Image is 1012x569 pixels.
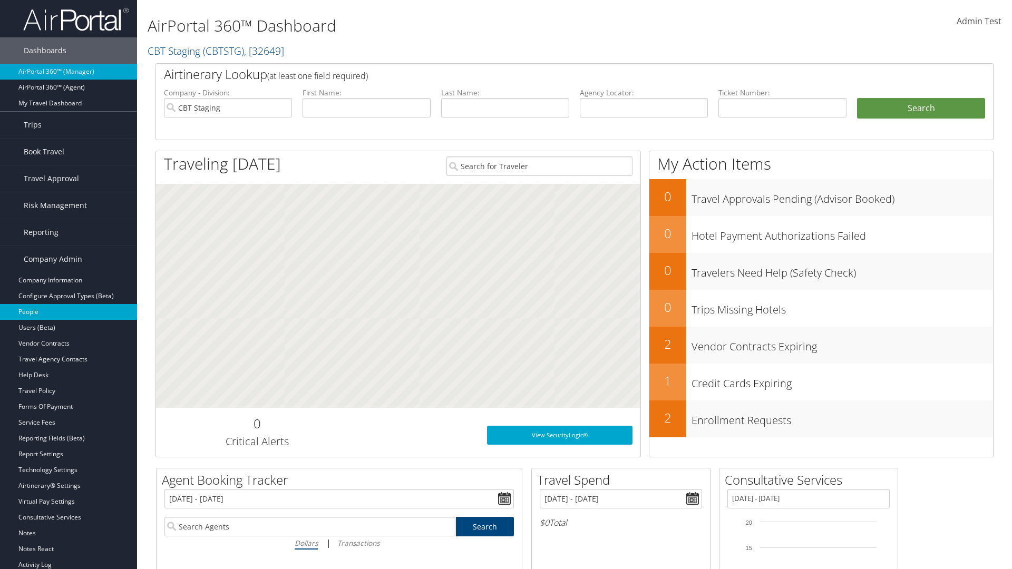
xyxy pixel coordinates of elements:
tspan: 20 [746,519,752,526]
tspan: 15 [746,545,752,551]
a: CBT Staging [148,44,284,58]
span: Dashboards [24,37,66,64]
input: Search for Traveler [446,156,632,176]
h2: 1 [649,372,686,390]
h1: AirPortal 360™ Dashboard [148,15,717,37]
label: Agency Locator: [580,87,708,98]
h2: 0 [649,298,686,316]
a: 1Credit Cards Expiring [649,364,993,400]
h3: Vendor Contracts Expiring [692,334,993,354]
span: Admin Test [957,15,1001,27]
h2: 0 [649,261,686,279]
h2: 0 [649,188,686,205]
h2: 0 [649,224,686,242]
h1: Traveling [DATE] [164,153,281,175]
h2: Travel Spend [537,471,710,489]
h1: My Action Items [649,153,993,175]
button: Search [857,98,985,119]
a: 2Vendor Contracts Expiring [649,327,993,364]
h3: Hotel Payment Authorizations Failed [692,223,993,243]
h3: Critical Alerts [164,434,350,449]
h3: Trips Missing Hotels [692,297,993,317]
h3: Enrollment Requests [692,408,993,428]
span: , [ 32649 ] [244,44,284,58]
h2: Consultative Services [725,471,898,489]
a: Search [456,517,514,536]
h3: Travel Approvals Pending (Advisor Booked) [692,187,993,207]
i: Transactions [337,538,379,548]
h2: 2 [649,409,686,427]
span: Book Travel [24,139,64,165]
a: 0Travelers Need Help (Safety Check) [649,253,993,290]
i: Dollars [295,538,318,548]
div: | [164,536,514,550]
span: Risk Management [24,192,87,219]
label: Ticket Number: [718,87,846,98]
a: View SecurityLogic® [487,426,632,445]
input: Search Agents [164,517,455,536]
span: $0 [540,517,549,528]
span: ( CBTSTG ) [203,44,244,58]
h3: Credit Cards Expiring [692,371,993,391]
h2: Airtinerary Lookup [164,65,916,83]
label: First Name: [303,87,431,98]
a: Admin Test [957,5,1001,38]
label: Last Name: [441,87,569,98]
h3: Travelers Need Help (Safety Check) [692,260,993,280]
h2: 0 [164,415,350,433]
img: airportal-logo.png [23,7,129,32]
span: (at least one field required) [267,70,368,82]
a: 2Enrollment Requests [649,400,993,437]
span: Company Admin [24,246,82,272]
a: 0Trips Missing Hotels [649,290,993,327]
span: Trips [24,112,42,138]
a: 0Hotel Payment Authorizations Failed [649,216,993,253]
h6: Total [540,517,702,528]
h2: Agent Booking Tracker [162,471,522,489]
a: 0Travel Approvals Pending (Advisor Booked) [649,179,993,216]
span: Reporting [24,219,59,246]
h2: 2 [649,335,686,353]
label: Company - Division: [164,87,292,98]
span: Travel Approval [24,165,79,192]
